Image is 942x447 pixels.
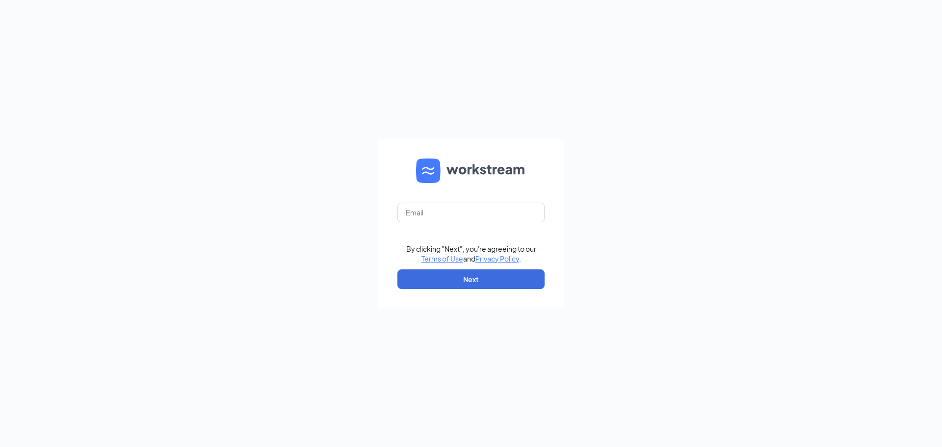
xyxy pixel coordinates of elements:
img: WS logo and Workstream text [416,158,526,183]
input: Email [397,203,545,222]
div: By clicking "Next", you're agreeing to our and . [406,244,536,263]
a: Terms of Use [421,254,463,263]
a: Privacy Policy [475,254,519,263]
button: Next [397,269,545,289]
